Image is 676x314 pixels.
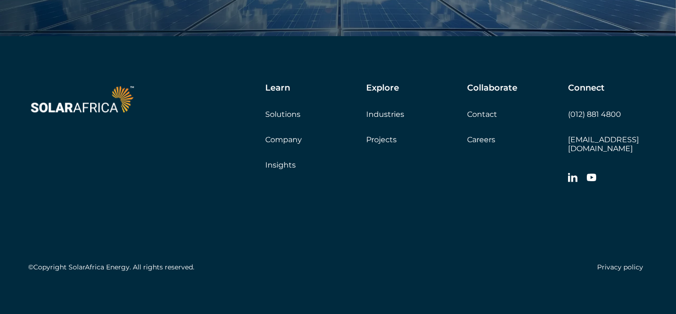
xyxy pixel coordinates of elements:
h5: ©Copyright SolarAfrica Energy. All rights reserved. [28,263,194,271]
h5: Explore [366,83,399,93]
a: Industries [366,110,404,119]
h5: Collaborate [467,83,517,93]
h5: Learn [265,83,290,93]
h5: Connect [568,83,605,93]
a: Projects [366,135,397,144]
a: Insights [265,161,296,169]
a: Contact [467,110,497,119]
a: [EMAIL_ADDRESS][DOMAIN_NAME] [568,135,639,153]
a: Solutions [265,110,300,119]
a: Company [265,135,302,144]
a: (012) 881 4800 [568,110,621,119]
a: Privacy policy [597,263,643,271]
a: Careers [467,135,495,144]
